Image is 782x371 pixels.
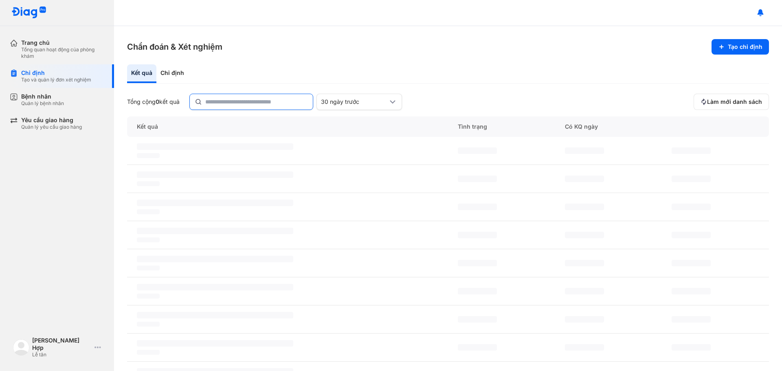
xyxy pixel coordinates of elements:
span: ‌ [565,288,604,294]
span: ‌ [137,237,160,242]
span: ‌ [458,288,497,294]
div: Quản lý bệnh nhân [21,100,64,107]
div: Chỉ định [156,64,188,83]
div: Kết quả [127,64,156,83]
span: ‌ [565,260,604,266]
div: [PERSON_NAME] Hợp [32,337,91,351]
span: ‌ [565,344,604,351]
img: logo [11,7,46,19]
span: ‌ [672,288,711,294]
span: ‌ [672,344,711,351]
div: Lễ tân [32,351,91,358]
span: ‌ [565,232,604,238]
div: Tình trạng [448,116,555,137]
span: ‌ [672,147,711,154]
span: Làm mới danh sách [707,98,762,105]
span: ‌ [137,266,160,270]
span: ‌ [137,200,293,206]
span: ‌ [672,232,711,238]
span: ‌ [672,204,711,210]
span: ‌ [137,143,293,150]
div: Kết quả [127,116,448,137]
span: ‌ [137,153,160,158]
div: Tổng quan hoạt động của phòng khám [21,46,104,59]
span: ‌ [137,322,160,327]
span: ‌ [672,316,711,323]
div: 30 ngày trước [321,98,388,105]
span: ‌ [137,294,160,299]
h3: Chẩn đoán & Xét nghiệm [127,41,222,53]
button: Tạo chỉ định [712,39,769,55]
button: Làm mới danh sách [694,94,769,110]
span: ‌ [458,147,497,154]
span: ‌ [565,176,604,182]
span: ‌ [458,232,497,238]
span: ‌ [137,312,293,318]
div: Yêu cầu giao hàng [21,116,82,124]
span: ‌ [458,316,497,323]
span: ‌ [137,181,160,186]
div: Có KQ ngày [555,116,662,137]
div: Trang chủ [21,39,104,46]
span: ‌ [565,316,604,323]
span: ‌ [458,260,497,266]
span: ‌ [137,284,293,290]
span: 0 [156,98,159,105]
span: ‌ [458,176,497,182]
span: ‌ [565,204,604,210]
div: Bệnh nhân [21,93,64,100]
div: Tạo và quản lý đơn xét nghiệm [21,77,91,83]
span: ‌ [137,350,160,355]
span: ‌ [137,340,293,347]
div: Chỉ định [21,69,91,77]
div: Quản lý yêu cầu giao hàng [21,124,82,130]
span: ‌ [137,228,293,234]
span: ‌ [458,344,497,351]
span: ‌ [565,147,604,154]
div: Tổng cộng kết quả [127,98,180,105]
span: ‌ [672,260,711,266]
span: ‌ [137,171,293,178]
img: logo [13,339,29,356]
span: ‌ [458,204,497,210]
span: ‌ [137,209,160,214]
span: ‌ [137,256,293,262]
span: ‌ [672,176,711,182]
